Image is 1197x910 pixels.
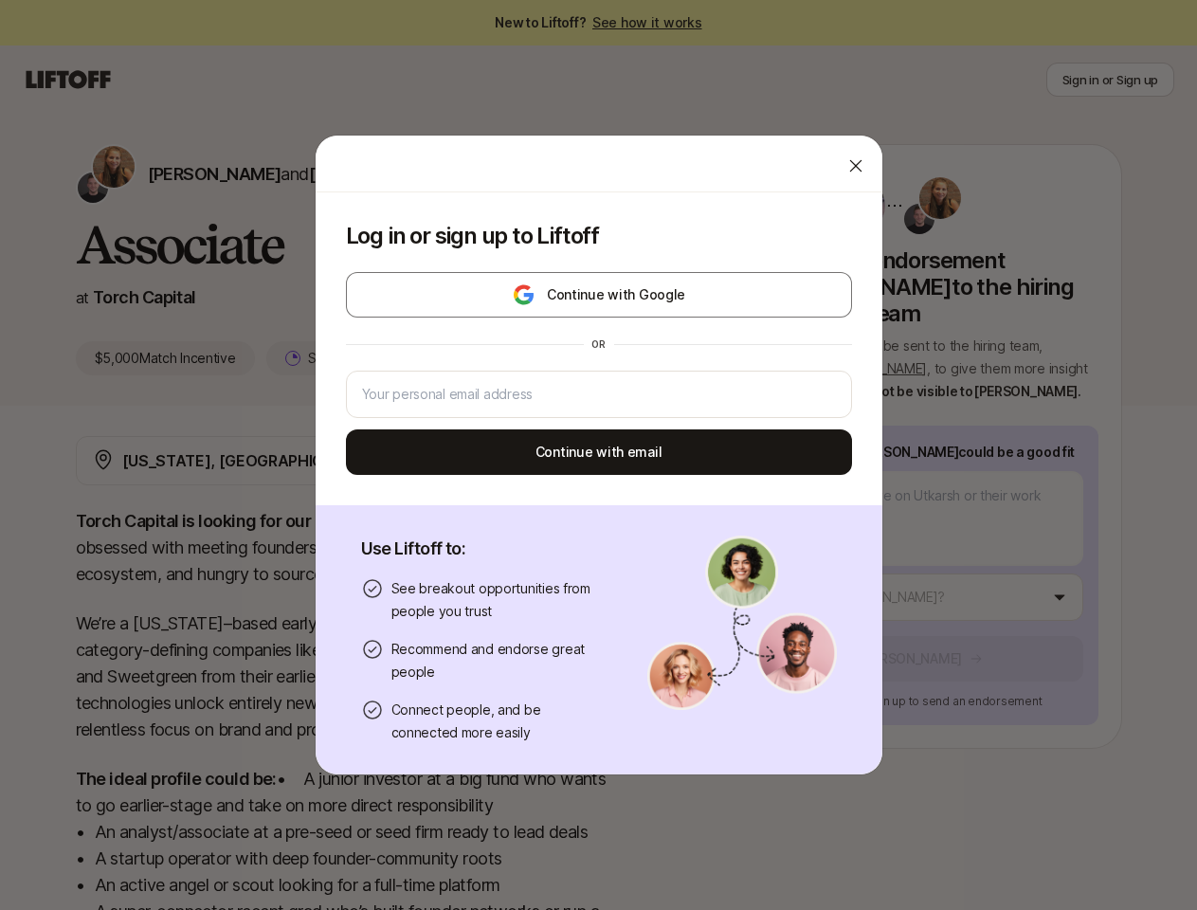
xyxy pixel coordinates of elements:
button: Continue with email [346,429,852,475]
p: Use Liftoff to: [361,536,602,562]
p: Recommend and endorse great people [391,638,602,683]
input: Your personal email address [362,383,836,406]
img: google-logo [512,283,535,306]
p: See breakout opportunities from people you trust [391,577,602,623]
img: signup-banner [647,536,837,710]
button: Continue with Google [346,272,852,318]
p: Connect people, and be connected more easily [391,699,602,744]
p: Log in or sign up to Liftoff [346,223,852,249]
div: or [584,337,614,352]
